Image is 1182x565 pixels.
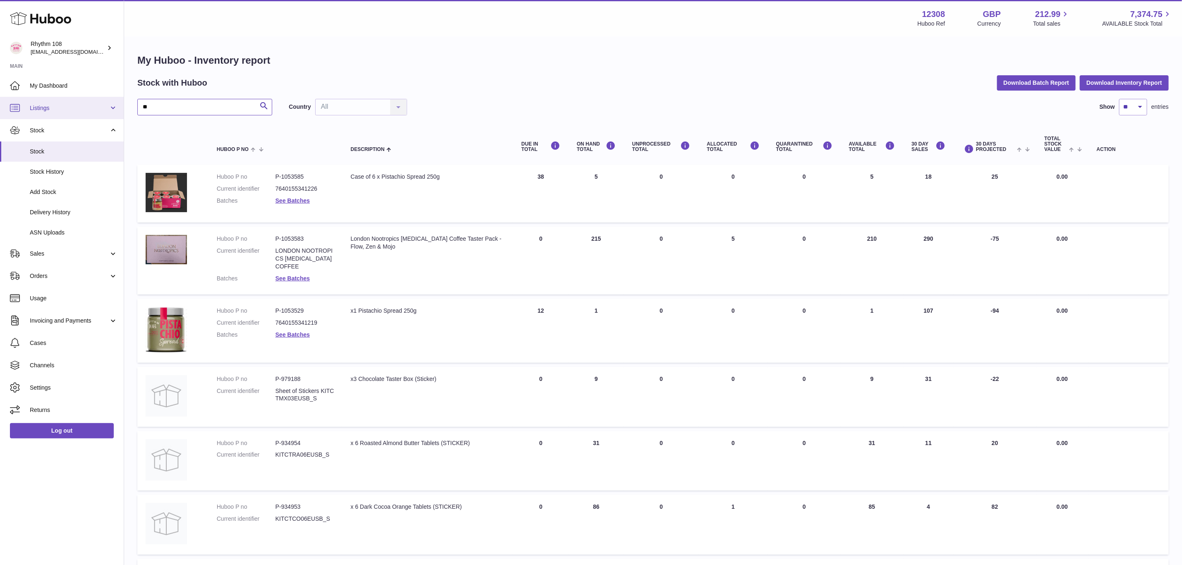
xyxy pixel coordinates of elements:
span: Delivery History [30,208,117,216]
td: 0 [699,431,768,491]
span: 0 [803,173,806,180]
dt: Current identifier [217,387,276,403]
td: 9 [568,367,624,427]
span: entries [1151,103,1169,111]
dd: P-979188 [276,375,334,383]
span: Stock [30,127,109,134]
div: Rhythm 108 [31,40,105,56]
span: Total stock value [1045,136,1067,153]
td: 0 [513,495,568,555]
a: 212.99 Total sales [1033,9,1070,28]
td: 0 [624,227,698,294]
div: AVAILABLE Total [849,141,895,152]
span: 0.00 [1057,376,1068,382]
h2: Stock with Huboo [137,77,207,89]
dt: Batches [217,331,276,339]
div: x1 Pistachio Spread 250g [350,307,505,315]
dd: P-1053529 [276,307,334,315]
td: 5 [841,165,904,223]
td: 1 [841,299,904,362]
td: -75 [954,227,1036,294]
div: x 6 Dark Cocoa Orange Tablets (STICKER) [350,503,505,511]
td: 12 [513,299,568,362]
td: 31 [841,431,904,491]
td: 0 [624,431,698,491]
dd: 7640155341226 [276,185,334,193]
span: Cases [30,339,117,347]
img: product image [146,503,187,544]
dd: P-934954 [276,439,334,447]
strong: GBP [983,9,1001,20]
td: 210 [841,227,904,294]
span: 0.00 [1057,440,1068,446]
td: 38 [513,165,568,223]
span: 30 DAYS PROJECTED [976,141,1015,152]
td: 0 [513,227,568,294]
dd: Sheet of Stickers KITCTMX03EUSB_S [276,387,334,403]
div: x 6 Roasted Almond Butter Tablets (STICKER) [350,439,505,447]
span: Sales [30,250,109,258]
span: 0.00 [1057,307,1068,314]
dd: 7640155341219 [276,319,334,327]
div: Case of 6 x Pistachio Spread 250g [350,173,505,181]
td: 31 [568,431,624,491]
div: UNPROCESSED Total [632,141,690,152]
img: product image [146,235,187,264]
div: 30 DAY SALES [912,141,946,152]
td: 107 [904,299,954,362]
span: AVAILABLE Stock Total [1102,20,1172,28]
h1: My Huboo - Inventory report [137,54,1169,67]
span: Description [350,147,384,152]
span: Listings [30,104,109,112]
strong: 12308 [922,9,945,20]
dt: Current identifier [217,319,276,327]
td: 82 [954,495,1036,555]
span: ASN Uploads [30,229,117,237]
td: 5 [568,165,624,223]
span: 0.00 [1057,173,1068,180]
span: Channels [30,362,117,369]
div: DUE IN TOTAL [521,141,560,152]
div: Huboo Ref [918,20,945,28]
td: 0 [699,165,768,223]
div: ON HAND Total [577,141,616,152]
a: Log out [10,423,114,438]
span: Stock History [30,168,117,176]
div: London Nootropics [MEDICAL_DATA] Coffee Taster Pack - Flow, Zen & Mojo [350,235,505,251]
span: 0 [803,376,806,382]
div: ALLOCATED Total [707,141,760,152]
td: 31 [904,367,954,427]
td: 0 [699,299,768,362]
td: 1 [699,495,768,555]
span: Usage [30,294,117,302]
a: See Batches [276,197,310,204]
td: 215 [568,227,624,294]
td: 0 [624,495,698,555]
a: See Batches [276,275,310,282]
span: Stock [30,148,117,156]
dt: Huboo P no [217,439,276,447]
td: 20 [954,431,1036,491]
dt: Huboo P no [217,375,276,383]
a: 7,374.75 AVAILABLE Stock Total [1102,9,1172,28]
span: 0.00 [1057,235,1068,242]
td: 0 [624,367,698,427]
div: Action [1097,147,1160,152]
dd: KITCTRA06EUSB_S [276,451,334,459]
dd: KITCTCO06EUSB_S [276,515,334,523]
span: Returns [30,406,117,414]
td: 5 [699,227,768,294]
dt: Huboo P no [217,503,276,511]
dd: P-934953 [276,503,334,511]
span: 0 [803,307,806,314]
img: product image [146,173,187,212]
td: 0 [624,299,698,362]
dt: Current identifier [217,185,276,193]
td: 1 [568,299,624,362]
div: QUARANTINED Total [776,141,832,152]
button: Download Inventory Report [1080,75,1169,90]
td: 11 [904,431,954,491]
label: Country [289,103,311,111]
td: 290 [904,227,954,294]
dd: P-1053585 [276,173,334,181]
